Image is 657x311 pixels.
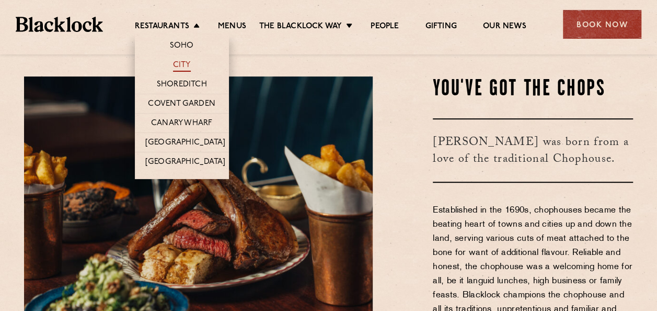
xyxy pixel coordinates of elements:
[135,21,189,33] a: Restaurants
[425,21,456,33] a: Gifting
[218,21,246,33] a: Menus
[433,118,633,183] h3: [PERSON_NAME] was born from a love of the traditional Chophouse.
[173,60,191,72] a: City
[259,21,342,33] a: The Blacklock Way
[145,157,225,169] a: [GEOGRAPHIC_DATA]
[157,80,207,91] a: Shoreditch
[151,118,212,130] a: Canary Wharf
[145,138,225,149] a: [GEOGRAPHIC_DATA]
[371,21,399,33] a: People
[483,21,526,33] a: Our News
[433,76,633,103] h2: You've Got The Chops
[170,41,194,52] a: Soho
[16,17,103,31] img: BL_Textured_Logo-footer-cropped.svg
[148,99,215,110] a: Covent Garden
[563,10,641,39] div: Book Now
